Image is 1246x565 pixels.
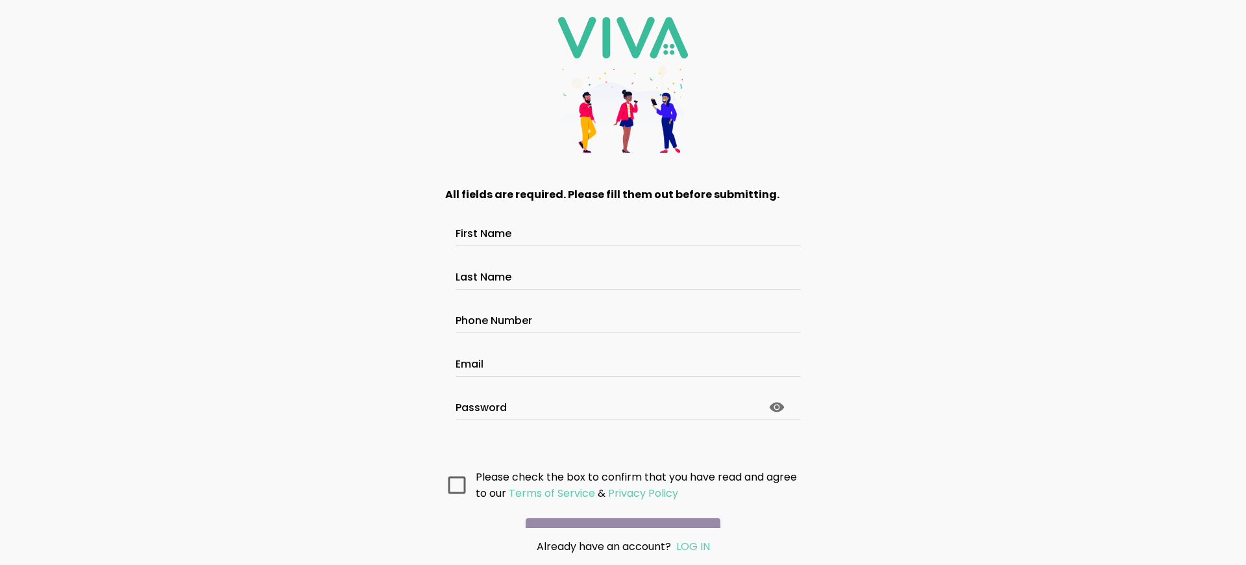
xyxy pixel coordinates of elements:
a: LOG IN [676,539,710,554]
ion-col: Please check the box to confirm that you have read and agree to our & [472,466,805,505]
div: Already have an account? [471,538,775,555]
strong: All fields are required. Please fill them out before submitting. [445,187,779,202]
ion-text: Terms of Service [509,486,595,501]
ion-text: Privacy Policy [608,486,678,501]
